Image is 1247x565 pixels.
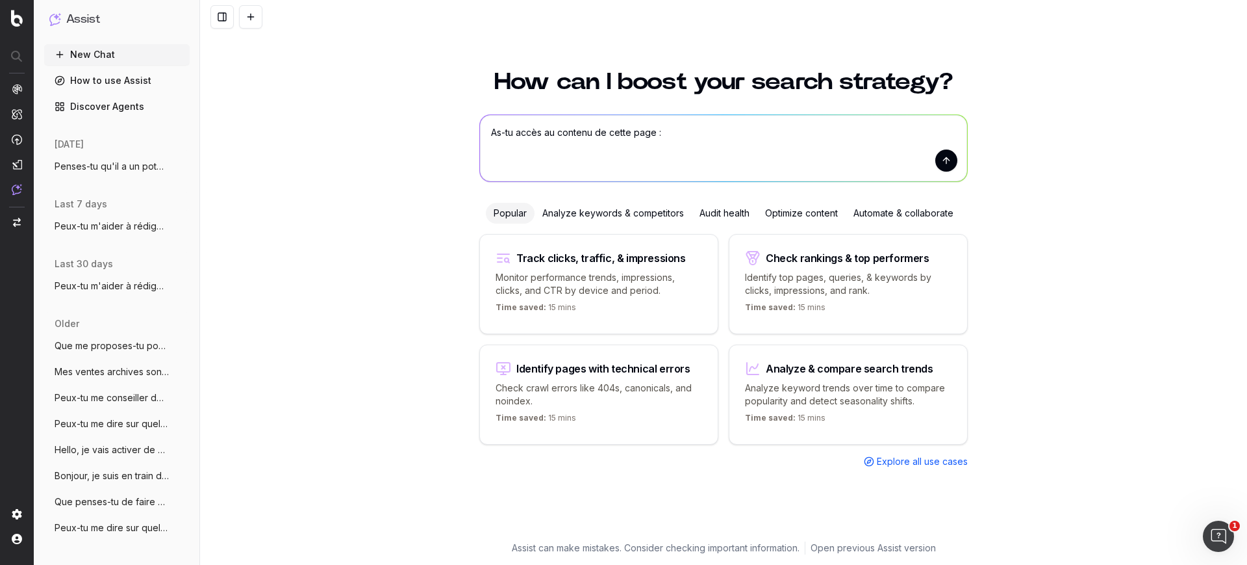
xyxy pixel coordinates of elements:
[535,203,692,224] div: Analyze keywords & competitors
[516,253,686,263] div: Track clicks, traffic, & impressions
[692,203,757,224] div: Audit health
[44,492,190,512] button: Que penses-tu de faire un article "Quel
[44,216,190,237] button: Peux-tu m'aider à rédiger un article pou
[745,302,825,318] p: 15 mins
[479,70,968,94] h1: How can I boost your search strategy?
[745,413,796,423] span: Time saved:
[811,542,936,555] a: Open previous Assist version
[49,13,61,25] img: Assist
[11,10,23,27] img: Botify logo
[12,134,22,145] img: Activation
[846,203,961,224] div: Automate & collaborate
[55,138,84,151] span: [DATE]
[496,271,702,297] p: Monitor performance trends, impressions, clicks, and CTR by device and period.
[864,455,968,468] a: Explore all use cases
[12,84,22,94] img: Analytics
[49,10,184,29] button: Assist
[55,495,169,508] span: Que penses-tu de faire un article "Quel
[44,335,190,356] button: Que me proposes-tu pour améliorer mon ar
[44,388,190,408] button: Peux-tu me conseiller des mots-clés sur
[55,391,169,404] span: Peux-tu me conseiller des mots-clés sur
[55,160,169,173] span: Penses-tu qu'il a un potentiel à aller c
[44,70,190,91] a: How to use Assist
[12,184,22,195] img: Assist
[44,276,190,296] button: Peux-tu m'aider à rédiger un article pou
[55,443,169,456] span: Hello, je vais activer de nouveaux produ
[44,440,190,460] button: Hello, je vais activer de nouveaux produ
[44,518,190,538] button: Peux-tu me dire sur quels mots clés auto
[496,413,576,428] p: 15 mins
[496,302,576,318] p: 15 mins
[745,302,796,312] span: Time saved:
[55,469,169,482] span: Bonjour, je suis en train de créer un no
[55,521,169,534] span: Peux-tu me dire sur quels mots clés auto
[877,455,968,468] span: Explore all use cases
[44,466,190,486] button: Bonjour, je suis en train de créer un no
[757,203,846,224] div: Optimize content
[44,156,190,177] button: Penses-tu qu'il a un potentiel à aller c
[745,413,825,428] p: 15 mins
[766,363,933,374] div: Analyze & compare search trends
[745,271,951,297] p: Identify top pages, queries, & keywords by clicks, impressions, and rank.
[44,96,190,117] a: Discover Agents
[486,203,535,224] div: Popular
[12,534,22,544] img: My account
[496,302,546,312] span: Time saved:
[496,413,546,423] span: Time saved:
[12,509,22,519] img: Setting
[55,365,169,378] span: Mes ventes archives sont terminées sur m
[55,317,79,330] span: older
[496,382,702,408] p: Check crawl errors like 404s, canonicals, and noindex.
[55,280,169,293] span: Peux-tu m'aider à rédiger un article pou
[44,361,190,382] button: Mes ventes archives sont terminées sur m
[1229,521,1240,531] span: 1
[55,198,107,211] span: last 7 days
[55,257,113,270] span: last 30 days
[55,417,169,430] span: Peux-tu me dire sur quels mot-clés je do
[13,218,21,227] img: Switch project
[44,44,190,65] button: New Chat
[12,109,22,120] img: Intelligence
[512,542,800,555] p: Assist can make mistakes. Consider checking important information.
[12,159,22,170] img: Studio
[44,414,190,434] button: Peux-tu me dire sur quels mot-clés je do
[66,10,100,29] h1: Assist
[516,363,690,374] div: Identify pages with technical errors
[55,220,169,233] span: Peux-tu m'aider à rédiger un article pou
[480,115,967,181] textarea: As-tu accès au contenu de cette page :
[55,339,169,352] span: Que me proposes-tu pour améliorer mon ar
[1203,521,1234,552] iframe: Intercom live chat
[745,382,951,408] p: Analyze keyword trends over time to compare popularity and detect seasonality shifts.
[766,253,929,263] div: Check rankings & top performers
